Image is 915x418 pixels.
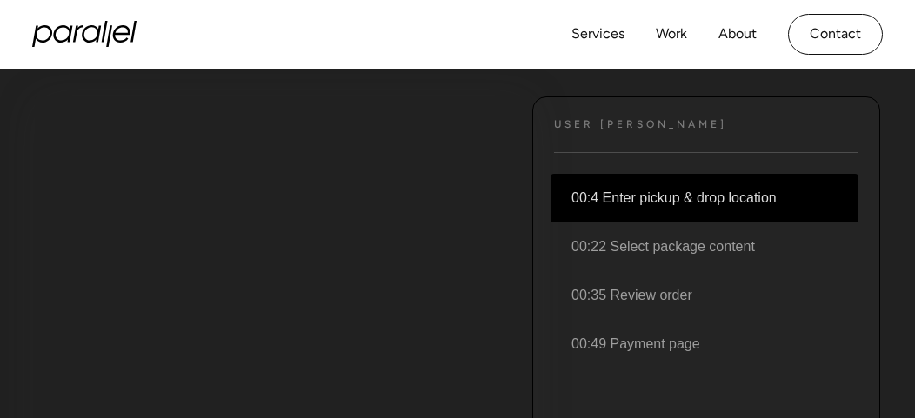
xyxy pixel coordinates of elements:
[551,222,858,271] li: 00:22 Select package content
[571,22,624,47] a: Services
[656,22,687,47] a: Work
[718,22,757,47] a: About
[554,118,727,131] h4: User [PERSON_NAME]
[788,14,883,55] a: Contact
[551,271,858,320] li: 00:35 Review order
[551,174,858,222] li: 00:4 Enter pickup & drop location
[32,21,137,47] a: home
[551,320,858,368] li: 00:49 Payment page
